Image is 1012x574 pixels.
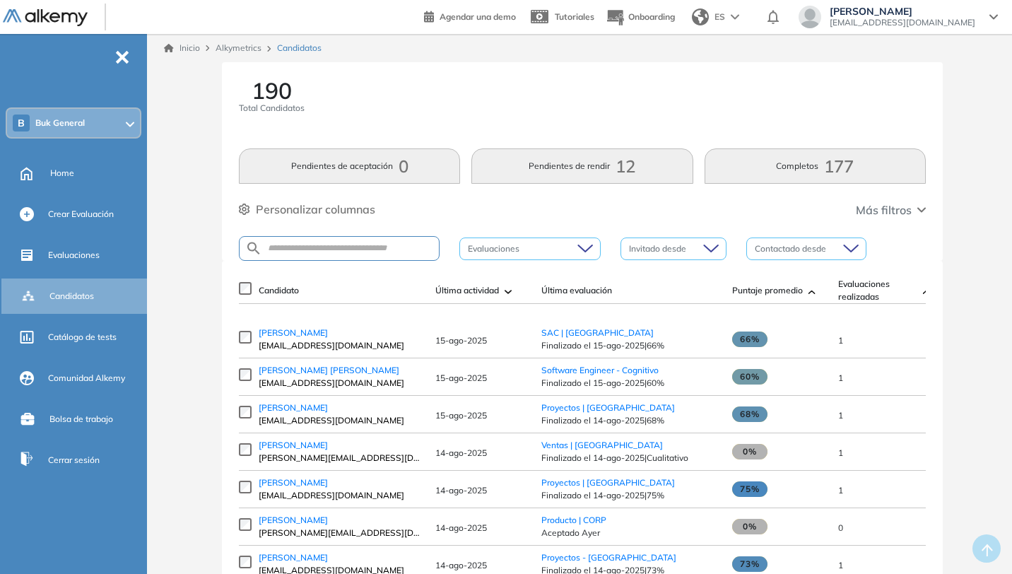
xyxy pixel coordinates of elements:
[830,17,975,28] span: [EMAIL_ADDRESS][DOMAIN_NAME]
[35,117,85,129] span: Buk General
[732,284,803,297] span: Puntaje promedio
[424,7,516,24] a: Agendar una demo
[48,372,125,385] span: Comunidad Alkemy
[435,522,487,533] span: 14-ago-2025
[259,364,421,377] a: [PERSON_NAME] [PERSON_NAME]
[259,489,421,502] span: [EMAIL_ADDRESS][DOMAIN_NAME]
[471,148,693,184] button: Pendientes de rendir12
[541,477,675,488] span: Proyectos | [GEOGRAPHIC_DATA]
[555,11,594,22] span: Tutoriales
[838,278,917,303] span: Evaluaciones realizadas
[259,551,421,564] a: [PERSON_NAME]
[705,148,926,184] button: Completos177
[48,208,114,221] span: Crear Evaluación
[435,373,487,383] span: 15-ago-2025
[541,327,654,338] a: SAC | [GEOGRAPHIC_DATA]
[245,240,262,257] img: SEARCH_ALT
[435,485,487,496] span: 14-ago-2025
[259,476,421,489] a: [PERSON_NAME]
[541,377,718,389] span: Finalizado el 15-ago-2025 | 60%
[732,481,767,497] span: 75%
[732,369,767,385] span: 60%
[541,284,612,297] span: Última evaluación
[541,515,606,525] a: Producto | CORP
[732,556,767,572] span: 73%
[164,42,200,54] a: Inicio
[48,454,100,467] span: Cerrar sesión
[732,519,767,534] span: 0%
[714,11,725,23] span: ES
[259,452,421,464] span: [PERSON_NAME][EMAIL_ADDRESS][DOMAIN_NAME]
[541,489,718,502] span: Finalizado el 14-ago-2025 | 75%
[628,11,675,22] span: Onboarding
[838,560,843,570] span: 1
[239,102,305,115] span: Total Candidatos
[216,42,261,53] span: Alkymetrics
[259,514,421,527] a: [PERSON_NAME]
[435,560,487,570] span: 14-ago-2025
[252,79,292,102] span: 190
[18,117,25,129] span: B
[239,148,460,184] button: Pendientes de aceptación0
[259,327,328,338] span: [PERSON_NAME]
[731,14,739,20] img: arrow
[259,414,421,427] span: [EMAIL_ADDRESS][DOMAIN_NAME]
[732,406,767,422] span: 68%
[48,249,100,262] span: Evaluaciones
[259,284,299,297] span: Candidato
[259,339,421,352] span: [EMAIL_ADDRESS][DOMAIN_NAME]
[277,42,322,54] span: Candidatos
[505,290,512,294] img: [missing "en.ARROW_ALT" translation]
[838,522,843,533] span: 0
[541,552,676,563] a: Proyectos - [GEOGRAPHIC_DATA]
[259,402,328,413] span: [PERSON_NAME]
[435,410,487,421] span: 15-ago-2025
[606,2,675,33] button: Onboarding
[259,527,421,539] span: [PERSON_NAME][EMAIL_ADDRESS][DOMAIN_NAME]
[435,447,487,458] span: 14-ago-2025
[541,527,718,539] span: Aceptado Ayer
[692,8,709,25] img: world
[732,332,767,347] span: 66%
[923,290,930,294] img: [missing "en.ARROW_ALT" translation]
[732,444,767,459] span: 0%
[259,377,421,389] span: [EMAIL_ADDRESS][DOMAIN_NAME]
[541,339,718,352] span: Finalizado el 15-ago-2025 | 66%
[49,413,113,426] span: Bolsa de trabajo
[541,452,718,464] span: Finalizado el 14-ago-2025 | Cualitativo
[259,402,421,414] a: [PERSON_NAME]
[259,327,421,339] a: [PERSON_NAME]
[259,365,399,375] span: [PERSON_NAME] [PERSON_NAME]
[856,201,912,218] span: Más filtros
[48,331,117,344] span: Catálogo de tests
[259,552,328,563] span: [PERSON_NAME]
[541,365,659,375] a: Software Engineer - Cognitivo
[856,201,926,218] button: Más filtros
[838,485,843,496] span: 1
[838,335,843,346] span: 1
[838,410,843,421] span: 1
[259,440,328,450] span: [PERSON_NAME]
[541,402,675,413] a: Proyectos | [GEOGRAPHIC_DATA]
[541,440,663,450] a: Ventas | [GEOGRAPHIC_DATA]
[239,201,375,218] button: Personalizar columnas
[3,9,88,27] img: Logo
[259,477,328,488] span: [PERSON_NAME]
[541,414,718,427] span: Finalizado el 14-ago-2025 | 68%
[435,284,499,297] span: Última actividad
[808,290,816,294] img: [missing "en.ARROW_ALT" translation]
[838,373,843,383] span: 1
[259,439,421,452] a: [PERSON_NAME]
[435,335,487,346] span: 15-ago-2025
[50,167,74,180] span: Home
[49,290,94,303] span: Candidatos
[830,6,975,17] span: [PERSON_NAME]
[256,201,375,218] span: Personalizar columnas
[259,515,328,525] span: [PERSON_NAME]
